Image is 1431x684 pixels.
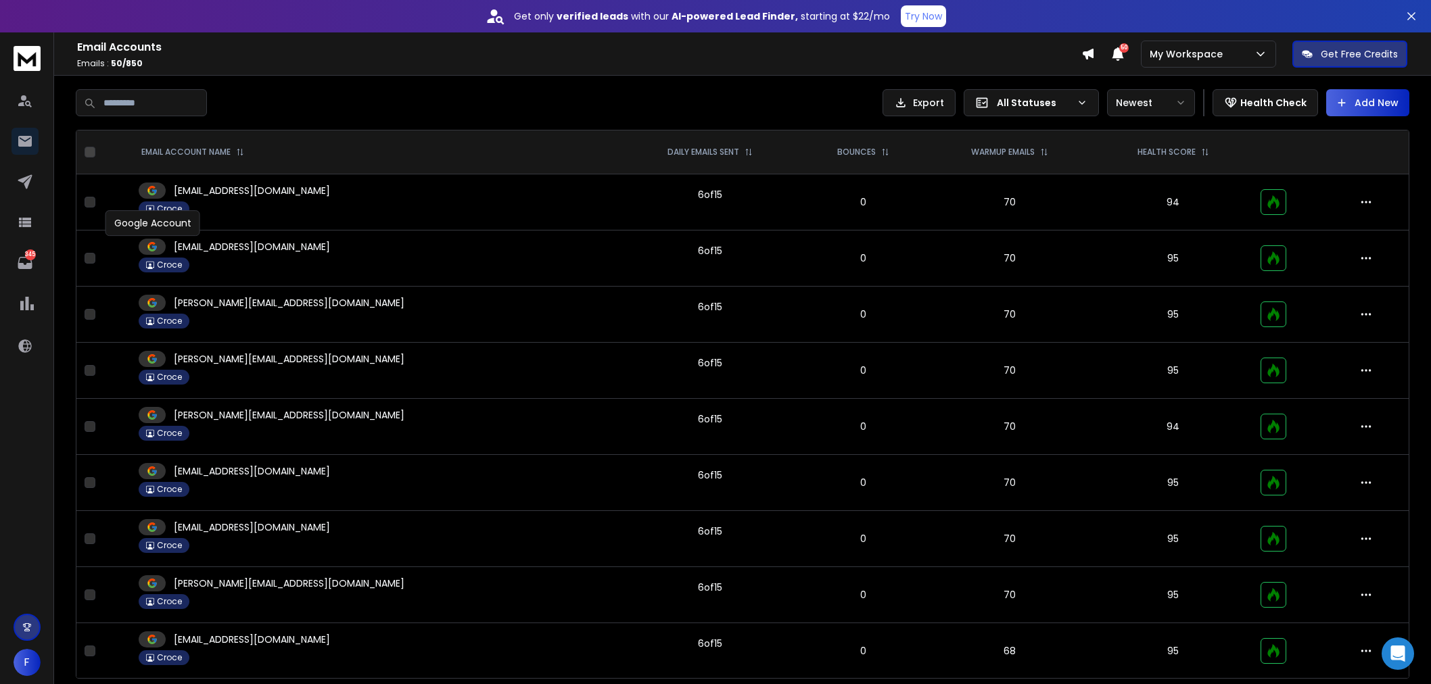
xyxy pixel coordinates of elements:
[174,352,404,366] p: [PERSON_NAME][EMAIL_ADDRESS][DOMAIN_NAME]
[971,147,1035,157] p: WARMUP EMAILS
[1321,47,1398,61] p: Get Free Credits
[926,511,1094,567] td: 70
[1326,89,1409,116] button: Add New
[809,420,918,433] p: 0
[157,596,182,607] p: Croce
[174,240,330,253] p: [EMAIL_ADDRESS][DOMAIN_NAME]
[1137,147,1196,157] p: HEALTH SCORE
[926,623,1094,679] td: 68
[809,364,918,377] p: 0
[698,412,722,426] div: 6 of 15
[1094,287,1252,343] td: 95
[174,296,404,310] p: [PERSON_NAME][EMAIL_ADDRESS][DOMAIN_NAME]
[77,58,1081,69] p: Emails :
[905,9,942,23] p: Try Now
[77,39,1081,55] h1: Email Accounts
[809,195,918,209] p: 0
[1382,637,1414,670] div: Open Intercom Messenger
[926,174,1094,230] td: 70
[174,520,330,534] p: [EMAIL_ADDRESS][DOMAIN_NAME]
[698,524,722,538] div: 6 of 15
[1292,41,1407,68] button: Get Free Credits
[698,300,722,314] div: 6 of 15
[698,581,722,594] div: 6 of 15
[14,649,41,676] button: F
[111,57,143,69] span: 50 / 850
[698,637,722,650] div: 6 of 15
[809,532,918,545] p: 0
[672,9,798,23] strong: AI-powered Lead Finder,
[174,408,404,422] p: [PERSON_NAME][EMAIL_ADDRESS][DOMAIN_NAME]
[809,588,918,602] p: 0
[157,484,182,495] p: Croce
[11,249,39,276] a: 345
[157,260,182,270] p: Croce
[514,9,890,23] p: Get only with our starting at $22/mo
[1094,455,1252,511] td: 95
[1240,96,1307,109] p: Health Check
[837,147,876,157] p: BOUNCES
[926,230,1094,287] td: 70
[157,428,182,439] p: Croce
[1094,399,1252,455] td: 94
[157,652,182,663] p: Croce
[25,249,36,260] p: 345
[809,251,918,265] p: 0
[105,210,200,236] div: Google Account
[667,147,739,157] p: DAILY EMAILS SENT
[997,96,1071,109] p: All Statuses
[1094,567,1252,623] td: 95
[157,316,182,326] p: Croce
[174,464,330,478] p: [EMAIL_ADDRESS][DOMAIN_NAME]
[557,9,628,23] strong: verified leads
[1094,511,1252,567] td: 95
[1094,174,1252,230] td: 94
[174,577,404,590] p: [PERSON_NAME][EMAIL_ADDRESS][DOMAIN_NAME]
[698,468,722,482] div: 6 of 15
[883,89,956,116] button: Export
[926,455,1094,511] td: 70
[1107,89,1195,116] button: Newest
[809,476,918,489] p: 0
[1150,47,1228,61] p: My Workspace
[141,147,244,157] div: EMAIL ACCOUNT NAME
[1094,623,1252,679] td: 95
[157,203,182,214] p: Croce
[1213,89,1318,116] button: Health Check
[157,372,182,383] p: Croce
[809,644,918,658] p: 0
[1094,230,1252,287] td: 95
[698,356,722,370] div: 6 of 15
[926,287,1094,343] td: 70
[157,540,182,551] p: Croce
[926,567,1094,623] td: 70
[174,184,330,197] p: [EMAIL_ADDRESS][DOMAIN_NAME]
[926,399,1094,455] td: 70
[174,633,330,646] p: [EMAIL_ADDRESS][DOMAIN_NAME]
[14,46,41,71] img: logo
[698,244,722,258] div: 6 of 15
[809,308,918,321] p: 0
[1119,43,1129,53] span: 50
[698,188,722,201] div: 6 of 15
[901,5,946,27] button: Try Now
[926,343,1094,399] td: 70
[1094,343,1252,399] td: 95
